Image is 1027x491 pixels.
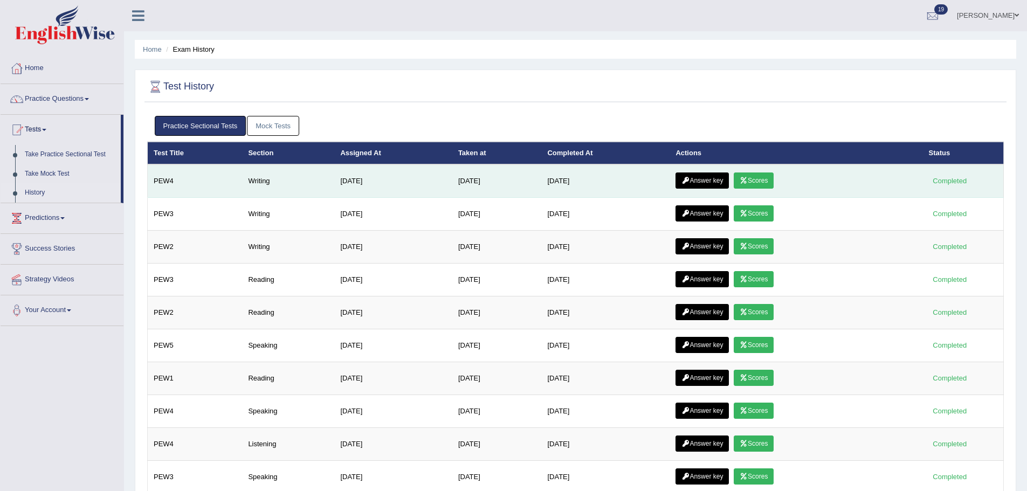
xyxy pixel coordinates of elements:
[334,198,452,231] td: [DATE]
[734,205,774,222] a: Scores
[676,468,729,485] a: Answer key
[676,435,729,452] a: Answer key
[929,340,971,351] div: Completed
[242,164,334,198] td: Writing
[670,142,922,164] th: Actions
[242,142,334,164] th: Section
[929,405,971,417] div: Completed
[734,304,774,320] a: Scores
[20,183,121,203] a: History
[242,296,334,329] td: Reading
[20,145,121,164] a: Take Practice Sectional Test
[541,362,670,395] td: [DATE]
[541,264,670,296] td: [DATE]
[148,362,243,395] td: PEW1
[734,468,774,485] a: Scores
[20,164,121,184] a: Take Mock Test
[334,296,452,329] td: [DATE]
[148,231,243,264] td: PEW2
[929,372,971,384] div: Completed
[929,471,971,482] div: Completed
[334,231,452,264] td: [DATE]
[929,307,971,318] div: Completed
[541,296,670,329] td: [DATE]
[676,370,729,386] a: Answer key
[148,428,243,461] td: PEW4
[334,329,452,362] td: [DATE]
[929,438,971,449] div: Completed
[676,205,729,222] a: Answer key
[452,362,542,395] td: [DATE]
[242,428,334,461] td: Listening
[676,337,729,353] a: Answer key
[1,53,123,80] a: Home
[148,142,243,164] th: Test Title
[1,84,123,111] a: Practice Questions
[148,395,243,428] td: PEW4
[676,304,729,320] a: Answer key
[734,238,774,254] a: Scores
[929,208,971,219] div: Completed
[541,231,670,264] td: [DATE]
[242,329,334,362] td: Speaking
[148,296,243,329] td: PEW2
[147,79,214,95] h2: Test History
[934,4,948,15] span: 19
[148,329,243,362] td: PEW5
[1,203,123,230] a: Predictions
[334,142,452,164] th: Assigned At
[242,264,334,296] td: Reading
[242,198,334,231] td: Writing
[334,164,452,198] td: [DATE]
[1,234,123,261] a: Success Stories
[242,395,334,428] td: Speaking
[155,116,246,136] a: Practice Sectional Tests
[452,428,542,461] td: [DATE]
[734,337,774,353] a: Scores
[452,164,542,198] td: [DATE]
[734,271,774,287] a: Scores
[452,296,542,329] td: [DATE]
[541,142,670,164] th: Completed At
[148,264,243,296] td: PEW3
[334,264,452,296] td: [DATE]
[242,362,334,395] td: Reading
[929,175,971,186] div: Completed
[334,395,452,428] td: [DATE]
[734,403,774,419] a: Scores
[923,142,1004,164] th: Status
[929,241,971,252] div: Completed
[247,116,299,136] a: Mock Tests
[541,164,670,198] td: [DATE]
[452,395,542,428] td: [DATE]
[148,164,243,198] td: PEW4
[734,172,774,189] a: Scores
[452,198,542,231] td: [DATE]
[334,362,452,395] td: [DATE]
[143,45,162,53] a: Home
[734,435,774,452] a: Scores
[452,329,542,362] td: [DATE]
[676,172,729,189] a: Answer key
[1,295,123,322] a: Your Account
[541,395,670,428] td: [DATE]
[452,264,542,296] td: [DATE]
[734,370,774,386] a: Scores
[452,231,542,264] td: [DATE]
[1,265,123,292] a: Strategy Videos
[676,403,729,419] a: Answer key
[676,271,729,287] a: Answer key
[929,274,971,285] div: Completed
[676,238,729,254] a: Answer key
[541,428,670,461] td: [DATE]
[163,44,215,54] li: Exam History
[148,198,243,231] td: PEW3
[334,428,452,461] td: [DATE]
[242,231,334,264] td: Writing
[541,329,670,362] td: [DATE]
[541,198,670,231] td: [DATE]
[1,115,121,142] a: Tests
[452,142,542,164] th: Taken at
